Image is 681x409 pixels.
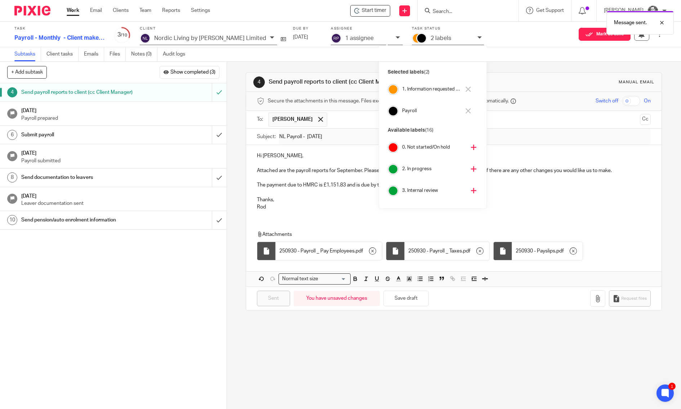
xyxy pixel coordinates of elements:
img: Rod%202%20Small.jpg [647,5,659,17]
span: Show completed (3) [170,70,215,75]
span: (16) [425,128,433,133]
p: Leaver documentation sent [21,200,219,207]
h1: [DATE] [21,148,219,157]
span: pdf [463,247,471,255]
button: Show completed (3) [160,66,219,78]
label: To: [257,116,265,123]
p: Selected labels [388,69,478,76]
p: Attached are the payroll reports for September. Please let us know if you are happy for us to sub... [257,167,651,174]
span: Secure the attachments in this message. Files exceeding the size limit (10MB) will be secured aut... [268,97,509,105]
span: [DATE] [293,35,308,40]
a: Emails [84,47,104,61]
div: . [405,242,489,260]
h4: 3. Internal review [402,187,466,194]
p: Attachments [257,231,638,238]
img: svg%3E [140,33,151,44]
span: 250930 - Payslips [516,247,555,255]
label: Client [140,26,284,31]
div: . [512,242,583,260]
span: 250930 - Payroll _ Taxes [408,247,462,255]
span: Normal text size [280,275,320,283]
a: Team [139,7,151,14]
h1: Send pension/auto enrolment information [21,215,144,225]
div: 1 [668,383,676,390]
p: Hi [PERSON_NAME], [257,152,651,159]
input: Search for option [320,275,346,283]
span: On [644,97,651,105]
a: Settings [191,7,210,14]
p: Nordic Living by [PERSON_NAME] Limited [154,35,266,41]
h1: [DATE] [21,191,219,200]
div: You have unsaved changes [294,291,380,306]
a: Files [110,47,126,61]
label: Assignee [331,26,403,31]
img: Pixie [14,6,50,16]
label: Task [14,26,104,31]
div: 10 [7,215,17,225]
a: Work [67,7,79,14]
h4: Payroll [402,107,460,114]
p: Thanks, [257,196,651,203]
span: pdf [356,247,363,255]
h4: 2. In progress [402,166,466,172]
a: Clients [113,7,129,14]
a: Subtasks [14,47,41,61]
a: Notes (0) [131,47,157,61]
span: pdf [556,247,564,255]
label: Due by [293,26,322,31]
p: The payment due to HMRC is £1,151.83 and is due by the [DATE]. [257,181,651,189]
h1: Send payroll reports to client (cc Client Manager) [269,78,469,86]
h4: 0. Not started/On hold [402,144,466,151]
a: Client tasks [46,47,79,61]
p: Available labels [388,127,478,134]
div: Search for option [279,273,351,285]
button: + Add subtask [7,66,47,78]
div: . [276,242,382,260]
p: Message sent. [614,19,647,26]
div: 8 [7,172,17,182]
p: Payroll submitted [21,157,219,164]
span: 250930 - Payroll _ Pay Employees [279,247,355,255]
p: 1 assignee [345,35,374,41]
img: svg%3E [331,33,342,44]
span: Request files [621,296,647,302]
button: Save draft [383,291,429,306]
small: /10 [121,33,127,37]
button: Request files [609,290,651,307]
h1: Submit payroll [21,129,144,140]
span: [PERSON_NAME] [272,116,313,123]
button: Cc [640,114,651,125]
div: Nordic Living by Biehl Limited - Payroll - Monthly - Client makes payments [350,5,390,17]
p: Payroll prepared [21,115,219,122]
a: Audit logs [163,47,191,61]
h4: 1. Information requested from client [402,86,460,93]
span: Switch off [596,97,618,105]
p: Rod [257,203,651,211]
h1: Send payroll reports to client (cc Client Manager) [21,87,144,98]
div: Manual email [619,79,654,85]
div: 4 [7,87,17,97]
h1: Send documentation to leavers [21,172,144,183]
p: 2 labels [431,35,451,41]
div: 3 [113,31,131,39]
a: Reports [162,7,180,14]
h1: [DATE] [21,105,219,114]
input: Sent [257,291,290,306]
a: Email [90,7,102,14]
div: 6 [7,130,17,140]
label: Subject: [257,133,276,140]
span: (2) [424,70,430,75]
div: 4 [253,76,265,88]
